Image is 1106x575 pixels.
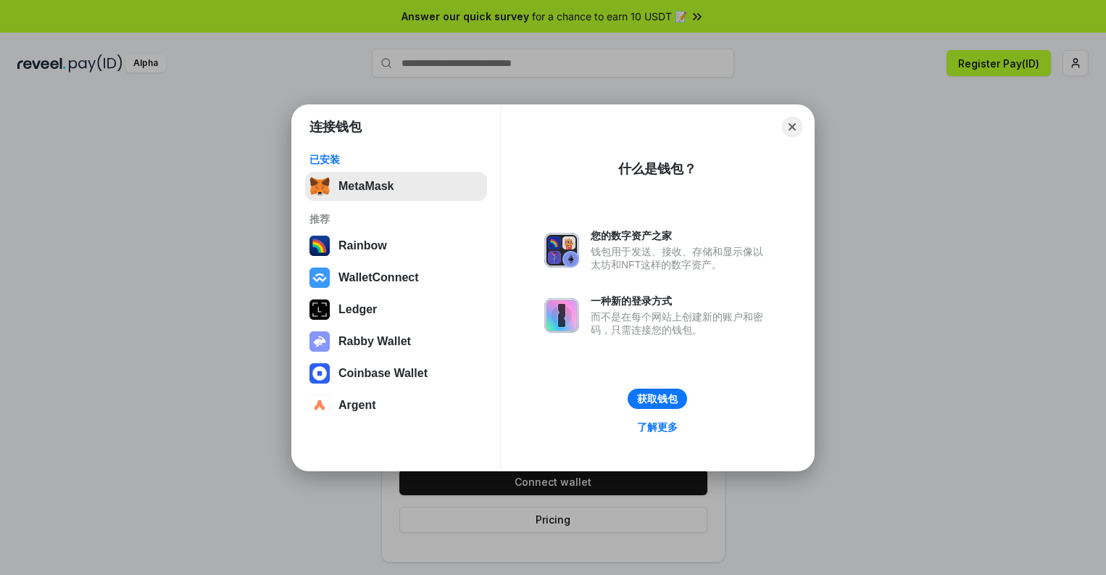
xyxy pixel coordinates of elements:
div: Rainbow [338,239,387,252]
button: Coinbase Wallet [305,359,487,388]
button: Rainbow [305,231,487,260]
h1: 连接钱包 [309,118,362,136]
div: 钱包用于发送、接收、存储和显示像以太坊和NFT这样的数字资产。 [591,245,770,271]
a: 了解更多 [628,418,686,437]
div: 一种新的登录方式 [591,294,770,307]
div: 了解更多 [637,421,678,434]
img: svg+xml,%3Csvg%20width%3D%22120%22%20height%3D%22120%22%20viewBox%3D%220%200%20120%20120%22%20fil... [309,236,330,256]
img: svg+xml,%3Csvg%20fill%3D%22none%22%20height%3D%2233%22%20viewBox%3D%220%200%2035%2033%22%20width%... [309,176,330,197]
img: svg+xml,%3Csvg%20xmlns%3D%22http%3A%2F%2Fwww.w3.org%2F2000%2Fsvg%22%20fill%3D%22none%22%20viewBox... [544,233,579,268]
button: Rabby Wallet [305,327,487,356]
button: Argent [305,391,487,420]
img: svg+xml,%3Csvg%20xmlns%3D%22http%3A%2F%2Fwww.w3.org%2F2000%2Fsvg%22%20fill%3D%22none%22%20viewBox... [309,331,330,352]
button: 获取钱包 [628,389,687,409]
button: Close [782,117,802,137]
img: svg+xml,%3Csvg%20width%3D%2228%22%20height%3D%2228%22%20viewBox%3D%220%200%2028%2028%22%20fill%3D... [309,395,330,415]
div: WalletConnect [338,271,419,284]
img: svg+xml,%3Csvg%20width%3D%2228%22%20height%3D%2228%22%20viewBox%3D%220%200%2028%2028%22%20fill%3D... [309,363,330,384]
img: svg+xml,%3Csvg%20xmlns%3D%22http%3A%2F%2Fwww.w3.org%2F2000%2Fsvg%22%20width%3D%2228%22%20height%3... [309,299,330,320]
button: MetaMask [305,172,487,201]
div: 而不是在每个网站上创建新的账户和密码，只需连接您的钱包。 [591,310,770,336]
div: Rabby Wallet [338,335,411,348]
div: Argent [338,399,376,412]
button: Ledger [305,295,487,324]
div: Coinbase Wallet [338,367,428,380]
div: 推荐 [309,212,483,226]
div: MetaMask [338,180,394,193]
button: WalletConnect [305,263,487,292]
div: 什么是钱包？ [618,160,697,178]
img: svg+xml,%3Csvg%20xmlns%3D%22http%3A%2F%2Fwww.w3.org%2F2000%2Fsvg%22%20fill%3D%22none%22%20viewBox... [544,298,579,333]
div: 已安装 [309,153,483,166]
img: svg+xml,%3Csvg%20width%3D%2228%22%20height%3D%2228%22%20viewBox%3D%220%200%2028%2028%22%20fill%3D... [309,268,330,288]
div: 您的数字资产之家 [591,229,770,242]
div: 获取钱包 [637,392,678,405]
div: Ledger [338,303,377,316]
